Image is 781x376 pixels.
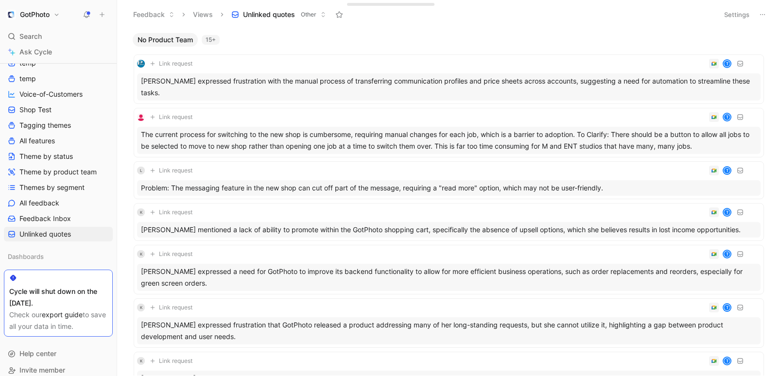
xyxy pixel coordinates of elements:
[129,7,179,22] button: Feedback
[137,222,761,238] div: [PERSON_NAME] mentioned a lack of ability to promote within the GotPhoto shopping cart, specifica...
[137,357,145,365] div: K
[147,58,196,69] button: Link request
[4,346,113,361] div: Help center
[4,249,113,264] div: Dashboards
[137,264,761,291] div: [PERSON_NAME] expressed a need for GotPhoto to improve its backend functionality to allow for mor...
[4,165,113,179] a: Theme by product team
[134,298,764,348] a: KLink requestt[PERSON_NAME] expressed frustration that GotPhoto released a product addressing man...
[133,33,198,47] button: No Product Team
[19,46,52,58] span: Ask Cycle
[202,35,220,45] div: 15+
[159,208,192,216] span: Link request
[137,304,145,311] div: K
[4,180,113,195] a: Themes by segment
[159,357,192,365] span: Link request
[137,113,145,121] img: facfb11a110f12f7b93ae2c89d4856d8.jpg
[147,206,196,218] button: Link request
[134,108,764,157] a: Link requesttThe current process for switching to the new shop is cumbersome, requiring manual ch...
[20,10,50,19] h1: GotPhoto
[9,286,107,309] div: Cycle will shut down on the [DATE].
[147,111,196,123] button: Link request
[8,252,44,261] span: Dashboards
[720,8,754,21] button: Settings
[19,229,71,239] span: Unlinked quotes
[159,167,192,174] span: Link request
[6,10,16,19] img: GotPhoto
[147,355,196,367] button: Link request
[19,120,71,130] span: Tagging themes
[147,248,196,260] button: Link request
[4,118,113,133] a: Tagging themes
[19,198,59,208] span: All feedback
[19,152,73,161] span: Theme by status
[724,60,730,67] div: t
[137,73,761,101] div: [PERSON_NAME] expressed frustration with the manual process of transferring communication profile...
[134,203,764,241] a: KLink requestt[PERSON_NAME] mentioned a lack of ability to promote within the GotPhoto shopping c...
[4,22,113,241] div: OtherAll quotestemptempVoice-of-CustomersShop TestTagging themesAll featuresTheme by statusTheme ...
[4,227,113,241] a: Unlinked quotes
[137,208,145,216] div: K
[4,134,113,148] a: All features
[19,105,52,115] span: Shop Test
[138,35,193,45] span: No Product Team
[19,366,65,374] span: Invite member
[19,167,97,177] span: Theme by product team
[159,60,192,68] span: Link request
[243,10,295,19] span: Unlinked quotes
[137,60,145,68] img: logo
[19,214,71,223] span: Feedback Inbox
[724,304,730,311] div: t
[19,31,42,42] span: Search
[724,114,730,120] div: t
[159,113,192,121] span: Link request
[9,309,107,332] div: Check our to save all your data in time.
[724,167,730,174] div: t
[724,251,730,257] div: t
[4,29,113,44] div: Search
[137,180,761,196] div: Problem: The messaging feature in the new shop can cut off part of the message, requiring a "read...
[4,211,113,226] a: Feedback Inbox
[134,245,764,294] a: KLink requestt[PERSON_NAME] expressed a need for GotPhoto to improve its backend functionality to...
[724,209,730,216] div: t
[159,250,192,258] span: Link request
[724,358,730,364] div: t
[4,149,113,164] a: Theme by status
[137,127,761,154] div: The current process for switching to the new shop is cumbersome, requiring manual changes for eac...
[147,302,196,313] button: Link request
[134,161,764,199] a: LLink requesttProblem: The messaging feature in the new shop can cut off part of the message, req...
[134,54,764,104] a: logoLink requestt[PERSON_NAME] expressed frustration with the manual process of transferring comm...
[4,249,113,267] div: Dashboards
[159,304,192,311] span: Link request
[137,250,145,258] div: K
[42,310,83,319] a: export guide
[137,167,145,174] div: L
[4,8,62,21] button: GotPhotoGotPhoto
[4,103,113,117] a: Shop Test
[4,71,113,86] a: temp
[147,165,196,176] button: Link request
[19,136,55,146] span: All features
[19,183,85,192] span: Themes by segment
[4,45,113,59] a: Ask Cycle
[4,87,113,102] a: Voice-of-Customers
[19,74,36,84] span: temp
[137,317,761,344] div: [PERSON_NAME] expressed frustration that GotPhoto released a product addressing many of her long-...
[227,7,330,22] button: Unlinked quotesOther
[19,349,56,358] span: Help center
[189,7,217,22] button: Views
[4,196,113,210] a: All feedback
[301,10,316,19] span: Other
[19,89,83,99] span: Voice-of-Customers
